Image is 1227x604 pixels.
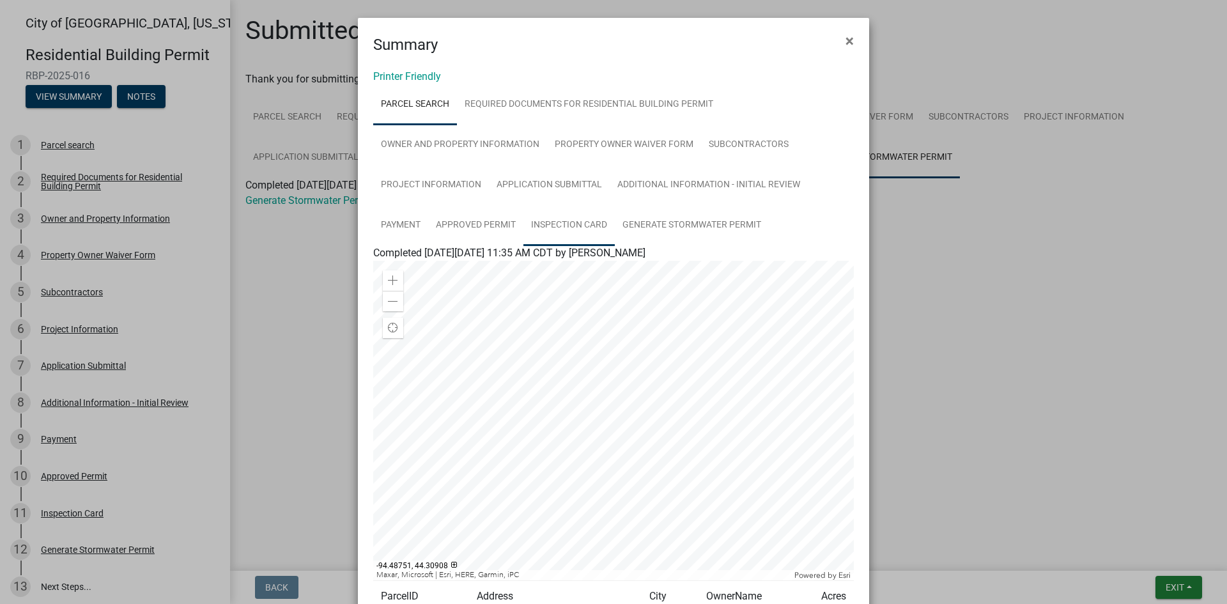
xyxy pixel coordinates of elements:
div: Find my location [383,318,403,338]
a: Project Information [373,165,489,206]
a: Printer Friendly [373,70,441,82]
a: Required Documents for Residential Building Permit [457,84,721,125]
a: Application Submittal [489,165,610,206]
a: Owner and Property Information [373,125,547,166]
a: Inspection Card [523,205,615,246]
h4: Summary [373,33,438,56]
a: Additional Information - Initial Review [610,165,808,206]
div: Zoom in [383,270,403,291]
div: Maxar, Microsoft | Esri, HERE, Garmin, iPC [373,570,791,580]
div: Powered by [791,570,854,580]
div: Zoom out [383,291,403,311]
a: Payment [373,205,428,246]
button: Close [835,23,864,59]
a: Esri [838,571,851,580]
a: Property Owner Waiver Form [547,125,701,166]
a: Generate Stormwater Permit [615,205,769,246]
span: × [845,32,854,50]
a: Subcontractors [701,125,796,166]
a: Approved Permit [428,205,523,246]
a: Parcel search [373,84,457,125]
span: Completed [DATE][DATE] 11:35 AM CDT by [PERSON_NAME] [373,247,645,259]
